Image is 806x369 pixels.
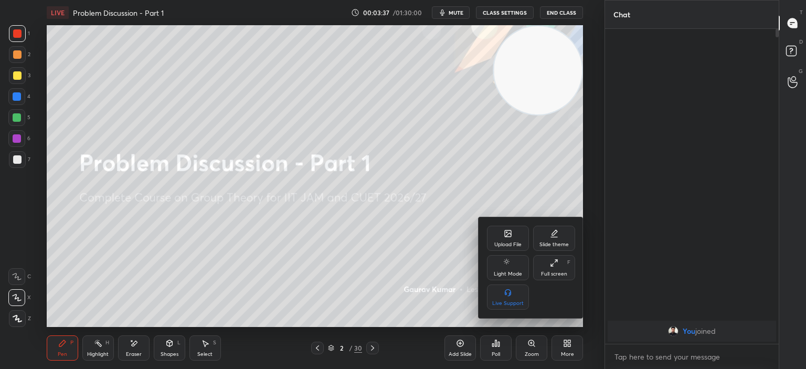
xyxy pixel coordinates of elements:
[541,271,567,277] div: Full screen
[494,271,522,277] div: Light Mode
[494,242,522,247] div: Upload File
[492,301,524,306] div: Live Support
[539,242,569,247] div: Slide theme
[567,260,570,265] div: F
